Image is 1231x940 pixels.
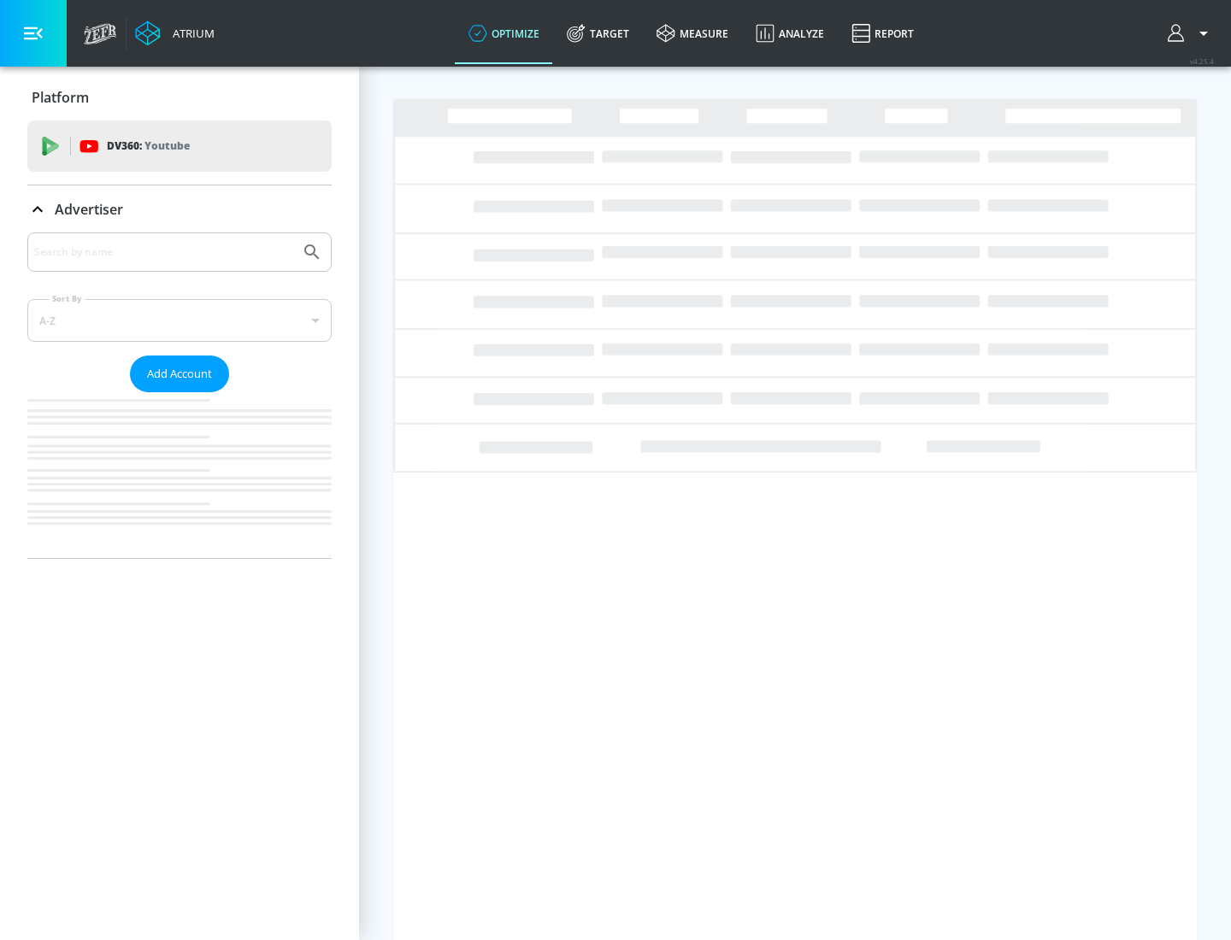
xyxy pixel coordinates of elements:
p: Advertiser [55,200,123,219]
a: Analyze [742,3,838,64]
div: A-Z [27,299,332,342]
div: Advertiser [27,232,332,558]
a: measure [643,3,742,64]
div: DV360: Youtube [27,120,332,172]
div: Advertiser [27,185,332,233]
a: Target [553,3,643,64]
a: Report [838,3,928,64]
a: Atrium [135,21,215,46]
input: Search by name [34,241,293,263]
p: Platform [32,88,89,107]
nav: list of Advertiser [27,392,332,558]
p: DV360: [107,137,190,156]
div: Platform [27,73,332,121]
div: Atrium [166,26,215,41]
label: Sort By [49,293,85,304]
button: Add Account [130,355,229,392]
a: optimize [455,3,553,64]
p: Youtube [144,137,190,155]
span: v 4.25.4 [1190,56,1214,66]
span: Add Account [147,364,212,384]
